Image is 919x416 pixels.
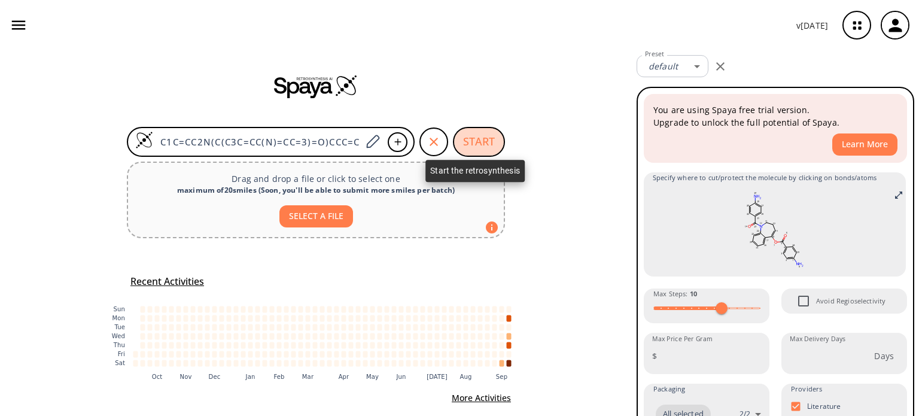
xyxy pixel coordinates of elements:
[118,351,125,357] text: Fri
[460,374,472,380] text: Aug
[274,74,358,98] img: Spaya logo
[152,374,508,380] g: x-axis tick label
[135,131,153,149] img: Logo Spaya
[653,384,685,394] span: Packaging
[649,60,678,72] em: default
[245,374,255,380] text: Jan
[112,333,125,339] text: Wed
[138,172,494,185] p: Drag and drop a file or click to select one
[126,272,209,291] button: Recent Activities
[652,335,713,344] label: Max Price Per Gram
[874,350,894,362] p: Days
[180,374,192,380] text: Nov
[790,335,845,344] label: Max Delivery Days
[209,374,221,380] text: Dec
[279,205,353,227] button: SELECT A FILE
[273,374,284,380] text: Feb
[153,136,361,148] input: Enter SMILES
[791,384,822,394] span: Providers
[653,104,897,129] p: You are using Spaya free trial version. Upgrade to unlock the full potential of Spaya.
[138,185,494,196] div: maximum of 20 smiles ( Soon, you'll be able to submit more smiles per batch )
[115,360,125,366] text: Sat
[496,374,507,380] text: Sep
[816,296,885,306] span: Avoid Regioselectivity
[453,127,505,157] button: START
[112,306,125,366] g: y-axis tick label
[653,289,697,299] span: Max Steps :
[302,374,314,380] text: Mar
[366,374,379,380] text: May
[894,190,903,200] svg: Full screen
[395,374,406,380] text: Jun
[796,19,828,32] p: v [DATE]
[645,50,664,59] label: Preset
[425,160,525,182] div: Start the retrosynthesis
[427,374,448,380] text: [DATE]
[807,401,841,411] p: Literature
[690,289,697,298] strong: 10
[114,306,125,312] text: Sun
[653,172,897,183] span: Specify where to cut/protect the molecule by clicking on bonds/atoms
[112,315,125,321] text: Mon
[791,289,816,314] span: Avoid Regioselectivity
[832,133,897,156] button: Learn More
[652,350,657,362] p: $
[339,374,349,380] text: Apr
[133,306,512,366] g: cell
[152,374,163,380] text: Oct
[130,275,204,288] h5: Recent Activities
[653,188,897,272] svg: C1C=CC2N(C(C3C=CC(N)=CC=3)=O)CCC=C(OC(C3C=CC(N)=CC=3)=O)C=2C=1
[114,324,125,330] text: Tue
[447,387,516,409] button: More Activities
[113,342,125,348] text: Thu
